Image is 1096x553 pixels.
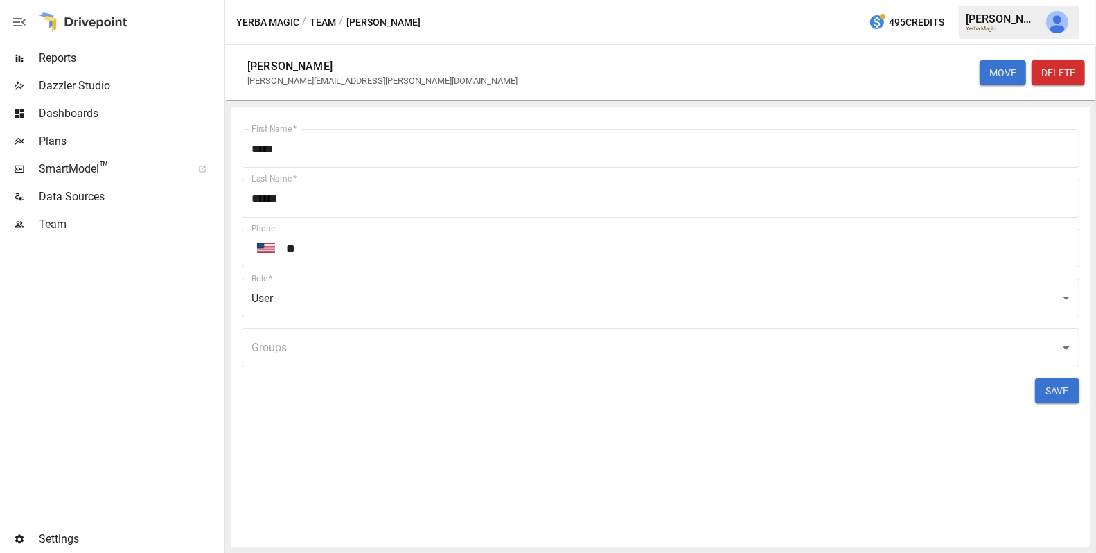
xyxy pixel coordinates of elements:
span: Dashboards [39,105,222,122]
div: [PERSON_NAME] [247,60,333,73]
span: Data Sources [39,188,222,205]
div: [PERSON_NAME] [966,12,1038,26]
button: MOVE [980,60,1026,85]
button: Team [310,14,336,31]
label: Phone [251,222,275,234]
span: Settings [39,531,222,547]
span: ™ [99,159,109,176]
img: United States [257,243,275,253]
div: / [302,14,307,31]
button: Yerba Magic [236,14,299,31]
img: Julie Wilton [1046,11,1068,33]
div: [PERSON_NAME][EMAIL_ADDRESS][PERSON_NAME][DOMAIN_NAME] [247,76,518,86]
span: SmartModel [39,161,183,177]
button: SAVE [1035,378,1079,403]
span: Dazzler Studio [39,78,222,94]
span: 495 Credits [889,14,944,31]
span: Team [39,216,222,233]
div: Yerba Magic [966,26,1038,32]
span: Plans [39,133,222,150]
button: 495Credits [863,10,950,35]
button: Julie Wilton [1038,3,1077,42]
div: User [242,279,1079,317]
button: Open flags menu [251,234,281,263]
div: / [339,14,344,31]
button: DELETE [1032,60,1085,85]
label: Role [251,272,273,284]
label: Last Name [251,173,297,184]
span: Reports [39,50,222,67]
label: First Name [251,123,297,134]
